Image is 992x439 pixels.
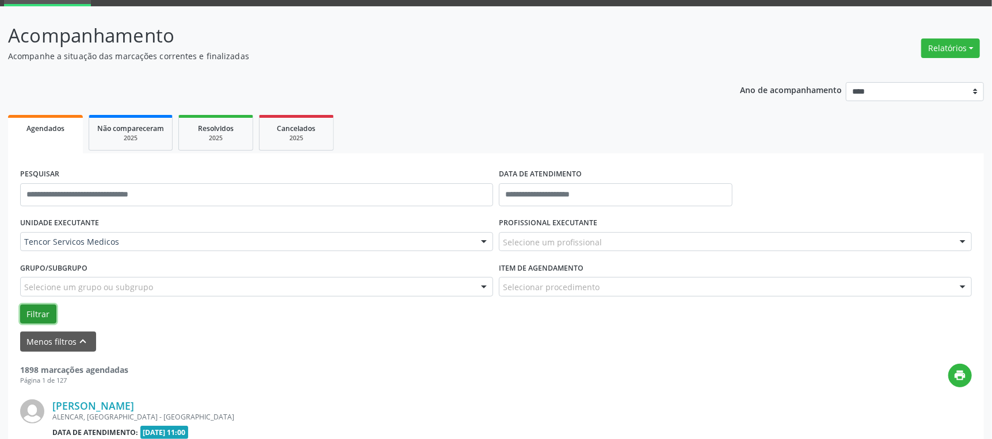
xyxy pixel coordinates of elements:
[24,236,470,248] span: Tencor Servicos Medicos
[24,281,153,293] span: Selecione um grupo ou subgrupo
[20,259,87,277] label: Grupo/Subgrupo
[187,134,245,143] div: 2025
[97,124,164,133] span: Não compareceram
[20,332,96,352] button: Menos filtroskeyboard_arrow_up
[52,428,138,437] b: Data de atendimento:
[499,259,583,277] label: Item de agendamento
[954,369,967,382] i: print
[20,364,128,375] strong: 1898 marcações agendadas
[8,21,691,50] p: Acompanhamento
[20,376,128,386] div: Página 1 de 127
[52,412,799,422] div: ALENCAR, [GEOGRAPHIC_DATA] - [GEOGRAPHIC_DATA]
[20,214,99,232] label: UNIDADE EXECUTANTE
[20,305,56,324] button: Filtrar
[503,281,600,293] span: Selecionar procedimento
[20,165,59,183] label: PESQUISAR
[26,124,64,133] span: Agendados
[499,165,582,183] label: DATA DE ATENDIMENTO
[948,364,972,387] button: print
[77,335,90,348] i: keyboard_arrow_up
[277,124,316,133] span: Cancelados
[198,124,234,133] span: Resolvidos
[97,134,164,143] div: 2025
[921,38,980,58] button: Relatórios
[140,426,189,439] span: [DATE] 11:00
[52,399,134,412] a: [PERSON_NAME]
[20,399,44,423] img: img
[740,82,842,97] p: Ano de acompanhamento
[268,134,325,143] div: 2025
[503,236,602,248] span: Selecione um profissional
[499,214,597,232] label: PROFISSIONAL EXECUTANTE
[8,50,691,62] p: Acompanhe a situação das marcações correntes e finalizadas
